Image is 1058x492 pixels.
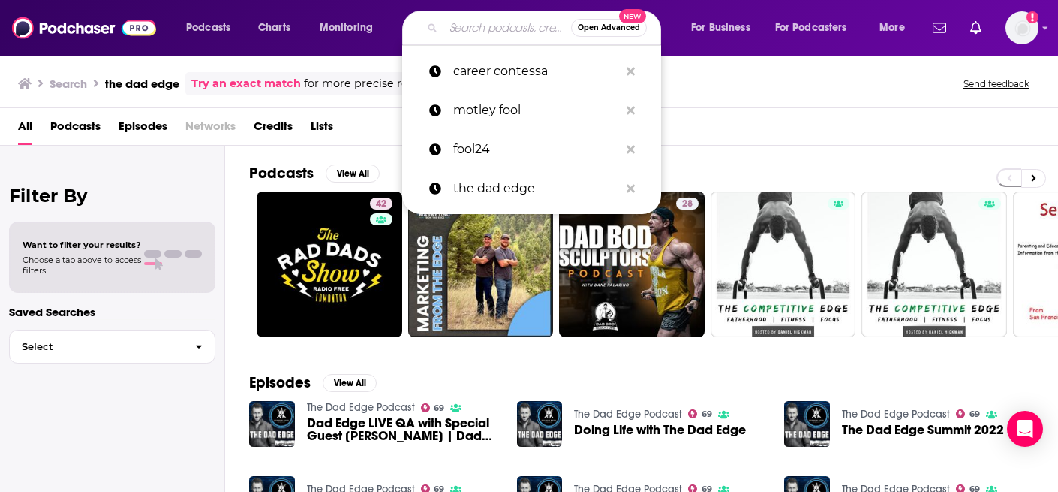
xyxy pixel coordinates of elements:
[443,16,571,40] input: Search podcasts, credits, & more...
[784,401,830,447] img: The Dad Edge Summit 2022
[176,16,250,40] button: open menu
[571,19,647,37] button: Open AdvancedNew
[402,91,661,130] a: motley fool
[105,77,179,91] h3: the dad edge
[517,401,563,447] img: Doing Life with The Dad Edge
[453,130,619,169] p: fool24
[249,164,380,183] a: PodcastsView All
[249,373,377,392] a: EpisodesView All
[9,185,215,207] h2: Filter By
[309,16,392,40] button: open menu
[1007,411,1043,447] div: Open Intercom Messenger
[185,114,236,145] span: Networks
[574,424,746,436] a: Doing Life with The Dad Edge
[453,169,619,208] p: the dad edge
[257,192,402,337] a: 42
[304,75,434,92] span: for more precise results
[248,16,299,40] a: Charts
[402,169,661,208] a: the dad edge
[959,77,1034,90] button: Send feedback
[775,17,847,38] span: For Podcasters
[702,411,712,418] span: 69
[578,24,640,32] span: Open Advanced
[964,15,987,41] a: Show notifications dropdown
[691,17,750,38] span: For Business
[765,16,869,40] button: open menu
[249,401,295,447] img: Dad Edge LIVE QA with Special Guest Ethan Hagner | Dad Edge Live QA Mastermind
[249,164,314,183] h2: Podcasts
[376,197,386,212] span: 42
[842,408,950,421] a: The Dad Edge Podcast
[1026,11,1038,23] svg: Add a profile image
[574,408,682,421] a: The Dad Edge Podcast
[688,409,712,418] a: 69
[619,9,646,23] span: New
[23,240,141,250] span: Want to filter your results?
[842,424,1004,436] a: The Dad Edge Summit 2022
[326,165,380,183] button: View All
[676,198,699,210] a: 28
[307,417,499,442] span: Dad Edge LIVE QA with Special Guest [PERSON_NAME] | Dad Edge Live QA Mastermind
[23,255,141,276] span: Choose a tab above to access filters.
[879,17,905,38] span: More
[18,114,32,145] a: All
[559,192,705,337] a: 28
[682,197,693,212] span: 28
[956,409,980,418] a: 69
[1005,11,1038,44] span: Logged in as megcassidy
[9,305,215,319] p: Saved Searches
[453,52,619,91] p: career contessa
[869,16,924,40] button: open menu
[416,11,675,45] div: Search podcasts, credits, & more...
[10,342,183,352] span: Select
[927,15,952,41] a: Show notifications dropdown
[311,114,333,145] a: Lists
[254,114,293,145] a: Credits
[1005,11,1038,44] img: User Profile
[186,17,230,38] span: Podcasts
[969,411,980,418] span: 69
[249,373,311,392] h2: Episodes
[681,16,769,40] button: open menu
[453,91,619,130] p: motley fool
[434,405,444,412] span: 69
[402,130,661,169] a: fool24
[307,417,499,442] a: Dad Edge LIVE QA with Special Guest Ethan Hagner | Dad Edge Live QA Mastermind
[50,114,101,145] a: Podcasts
[323,374,377,392] button: View All
[191,75,301,92] a: Try an exact match
[320,17,373,38] span: Monitoring
[9,330,215,364] button: Select
[12,14,156,42] img: Podchaser - Follow, Share and Rate Podcasts
[119,114,167,145] a: Episodes
[421,403,445,412] a: 69
[370,198,392,210] a: 42
[50,77,87,91] h3: Search
[1005,11,1038,44] button: Show profile menu
[307,401,415,414] a: The Dad Edge Podcast
[402,52,661,91] a: career contessa
[258,17,290,38] span: Charts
